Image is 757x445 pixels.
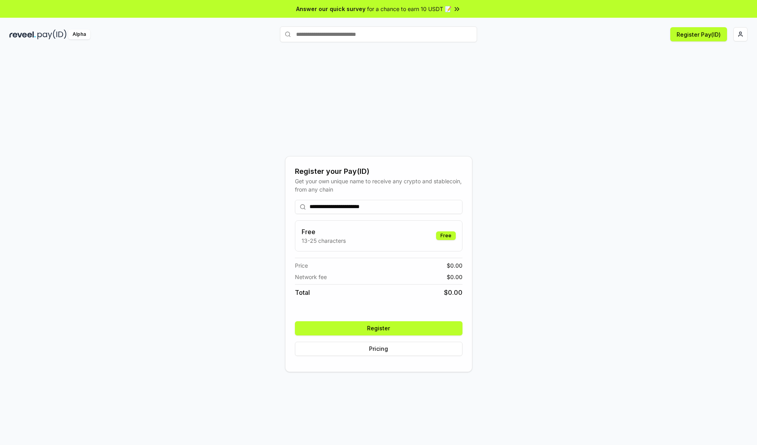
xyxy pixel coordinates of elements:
[296,5,365,13] span: Answer our quick survey
[436,231,456,240] div: Free
[670,27,727,41] button: Register Pay(ID)
[295,166,462,177] div: Register your Pay(ID)
[295,177,462,194] div: Get your own unique name to receive any crypto and stablecoin, from any chain
[295,342,462,356] button: Pricing
[447,273,462,281] span: $ 0.00
[37,30,67,39] img: pay_id
[302,236,346,245] p: 13-25 characters
[68,30,90,39] div: Alpha
[9,30,36,39] img: reveel_dark
[444,288,462,297] span: $ 0.00
[295,321,462,335] button: Register
[302,227,346,236] h3: Free
[367,5,451,13] span: for a chance to earn 10 USDT 📝
[295,261,308,270] span: Price
[295,273,327,281] span: Network fee
[295,288,310,297] span: Total
[447,261,462,270] span: $ 0.00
